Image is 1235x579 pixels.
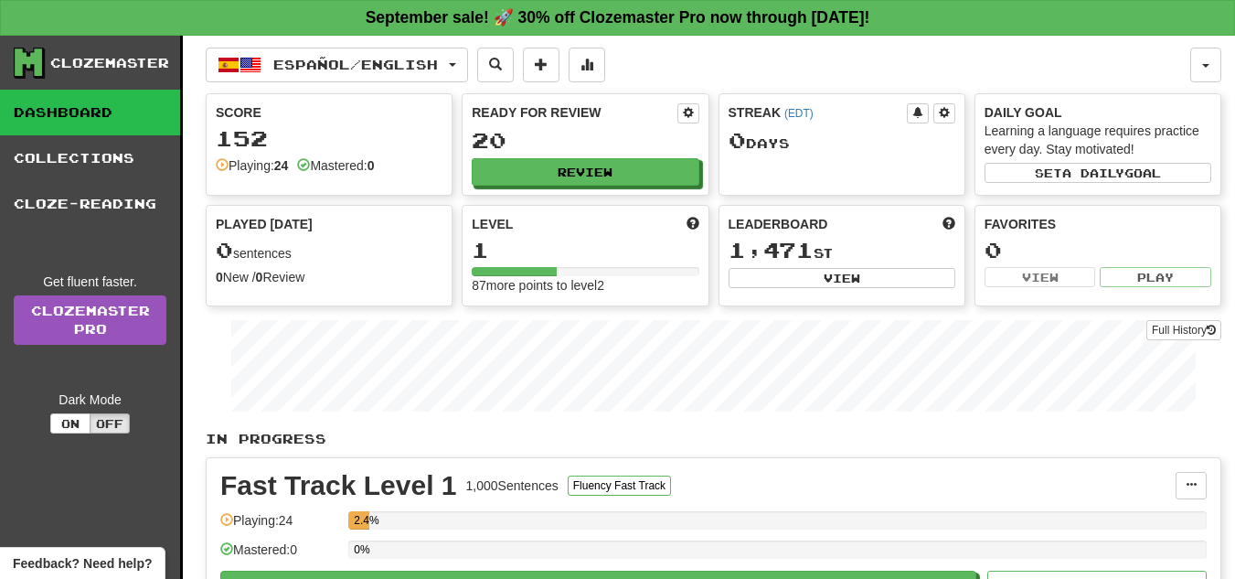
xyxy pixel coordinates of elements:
button: Review [472,158,698,186]
div: Day s [729,129,955,153]
span: This week in points, UTC [942,215,955,233]
span: Score more points to level up [687,215,699,233]
span: Español / English [273,57,438,72]
span: Open feedback widget [13,554,152,573]
button: Fluency Fast Track [568,476,671,496]
div: Score [216,103,442,122]
strong: September sale! 🚀 30% off Clozemaster Pro now through [DATE]! [366,8,870,27]
span: 1,471 [729,237,814,263]
div: Streak [729,103,907,122]
span: Played [DATE] [216,215,313,233]
span: 0 [729,127,746,153]
div: 152 [216,127,442,150]
p: In Progress [206,430,1221,448]
div: Playing: [216,156,288,175]
div: Get fluent faster. [14,273,166,291]
button: Search sentences [477,48,514,82]
span: Level [472,215,513,233]
button: Play [1100,267,1211,287]
strong: 0 [367,158,375,173]
span: 0 [216,237,233,263]
div: Favorites [985,215,1211,233]
strong: 24 [274,158,289,173]
button: Off [90,413,130,434]
div: Mastered: [297,156,374,175]
div: 0 [985,239,1211,262]
div: 1 [472,239,698,262]
div: New / Review [216,268,442,286]
button: Full History [1146,320,1221,340]
div: Dark Mode [14,391,166,409]
div: Learning a language requires practice every day. Stay motivated! [985,122,1211,158]
div: Mastered: 0 [220,541,339,571]
div: Fast Track Level 1 [220,472,457,499]
div: Playing: 24 [220,511,339,541]
span: Leaderboard [729,215,828,233]
a: (EDT) [784,107,814,120]
button: Seta dailygoal [985,163,1211,183]
div: sentences [216,239,442,263]
div: 20 [472,129,698,152]
div: Daily Goal [985,103,1211,122]
div: st [729,239,955,263]
button: Add sentence to collection [523,48,559,82]
button: On [50,413,90,434]
div: 2.4% [354,511,368,530]
div: Ready for Review [472,103,676,122]
div: 1,000 Sentences [466,477,559,495]
a: ClozemasterPro [14,295,166,345]
button: View [729,268,955,288]
div: Clozemaster [50,54,169,72]
span: a daily [1062,166,1124,179]
button: View [985,267,1096,287]
div: 87 more points to level 2 [472,276,698,295]
strong: 0 [216,270,223,284]
strong: 0 [256,270,263,284]
button: More stats [569,48,605,82]
button: Español/English [206,48,468,82]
